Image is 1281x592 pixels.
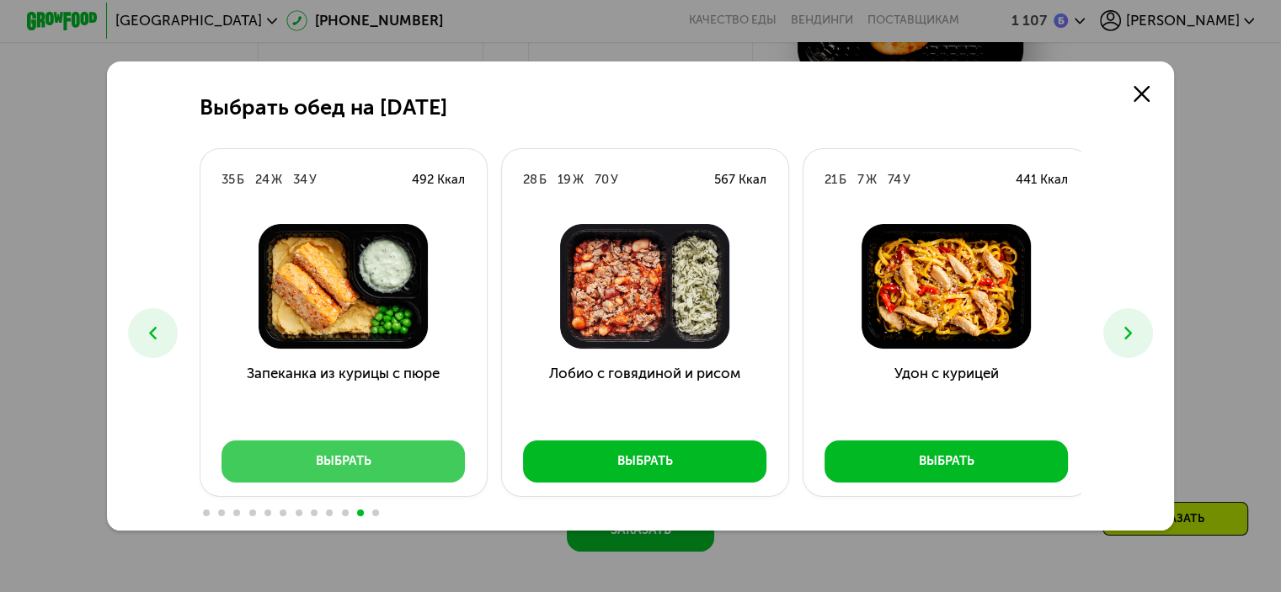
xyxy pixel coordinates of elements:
[539,171,547,189] div: Б
[502,363,788,427] h3: Лобио с говядиной и рисом
[222,440,465,483] button: Выбрать
[558,171,571,189] div: 19
[919,452,974,470] div: Выбрать
[857,171,864,189] div: 7
[237,171,244,189] div: Б
[222,171,235,189] div: 35
[1016,171,1068,189] div: 441 Ккал
[214,224,472,349] img: Запеканка из курицы с пюре
[714,171,766,189] div: 567 Ккал
[866,171,877,189] div: Ж
[200,95,447,120] h2: Выбрать обед на [DATE]
[255,171,270,189] div: 24
[617,452,673,470] div: Выбрать
[903,171,910,189] div: У
[825,171,837,189] div: 21
[825,440,1068,483] button: Выбрать
[200,363,487,427] h3: Запеканка из курицы с пюре
[817,224,1075,349] img: Удон с курицей
[611,171,618,189] div: У
[573,171,584,189] div: Ж
[293,171,307,189] div: 34
[412,171,465,189] div: 492 Ккал
[271,171,282,189] div: Ж
[515,224,773,349] img: Лобио с говядиной и рисом
[309,171,317,189] div: У
[523,440,766,483] button: Выбрать
[888,171,901,189] div: 74
[803,363,1090,427] h3: Удон с курицей
[523,171,537,189] div: 28
[316,452,371,470] div: Выбрать
[595,171,609,189] div: 70
[839,171,846,189] div: Б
